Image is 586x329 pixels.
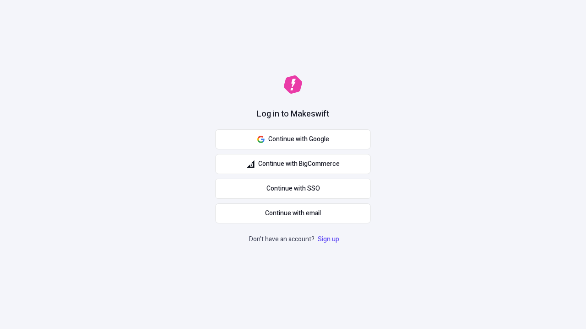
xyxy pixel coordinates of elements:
button: Continue with Google [215,129,371,149]
a: Continue with SSO [215,179,371,199]
span: Continue with email [265,208,321,218]
h1: Log in to Makeswift [257,108,329,120]
span: Continue with Google [268,134,329,144]
span: Continue with BigCommerce [258,159,340,169]
a: Sign up [316,234,341,244]
button: Continue with email [215,203,371,223]
button: Continue with BigCommerce [215,154,371,174]
p: Don't have an account? [249,234,341,244]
